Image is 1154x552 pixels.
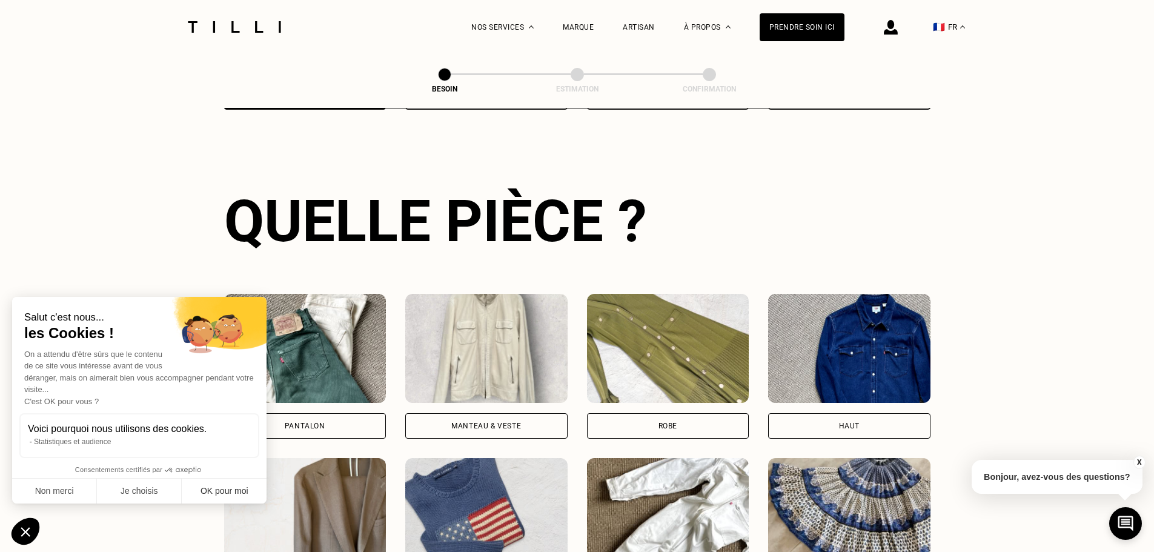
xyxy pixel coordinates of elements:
div: Haut [839,422,860,430]
img: icône connexion [884,20,898,35]
img: Tilli retouche votre Haut [768,294,930,403]
img: Tilli retouche votre Pantalon [224,294,386,403]
img: Menu déroulant [529,25,534,28]
p: Bonjour, avez-vous des questions? [972,460,1142,494]
div: Besoin [384,85,505,93]
div: Pantalon [285,422,325,430]
a: Marque [563,23,594,32]
div: Quelle pièce ? [224,187,930,255]
a: Prendre soin ici [760,13,844,41]
img: Tilli retouche votre Manteau & Veste [405,294,568,403]
div: Manteau & Veste [451,422,521,430]
img: menu déroulant [960,25,965,28]
div: Confirmation [649,85,770,93]
span: 🇫🇷 [933,21,945,33]
button: X [1133,456,1145,469]
img: Menu déroulant à propos [726,25,731,28]
a: Artisan [623,23,655,32]
img: Logo du service de couturière Tilli [184,21,285,33]
div: Robe [658,422,677,430]
img: Tilli retouche votre Robe [587,294,749,403]
div: Estimation [517,85,638,93]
